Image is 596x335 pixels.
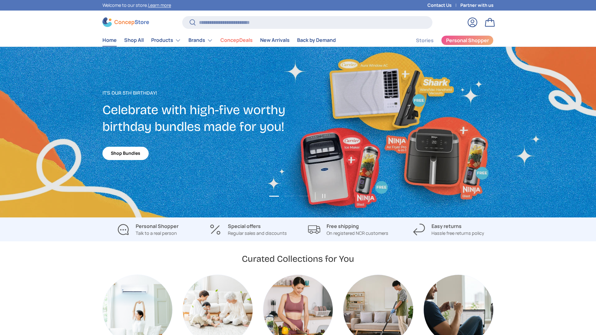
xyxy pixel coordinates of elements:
[102,147,149,160] a: Shop Bundles
[228,230,287,237] p: Regular sales and discounts
[185,34,217,47] summary: Brands
[102,89,298,97] p: It's our 5th Birthday!
[220,34,253,46] a: ConcepDeals
[431,223,462,230] strong: Easy returns
[102,102,298,135] h2: Celebrate with high-five worthy birthday bundles made for you!
[102,17,149,27] img: ConcepStore
[148,2,171,8] a: Learn more
[441,35,494,45] a: Personal Shopper
[403,222,494,237] a: Easy returns Hassle free returns policy
[401,34,494,47] nav: Secondary
[297,34,336,46] a: Back by Demand
[427,2,460,9] a: Contact Us
[446,38,489,43] span: Personal Shopper
[303,222,393,237] a: Free shipping On registered NCR customers
[124,34,144,46] a: Shop All
[203,222,293,237] a: Special offers Regular sales and discounts
[416,34,434,47] a: Stories
[327,223,359,230] strong: Free shipping
[228,223,261,230] strong: Special offers
[188,34,213,47] a: Brands
[460,2,494,9] a: Partner with us
[242,253,354,265] h2: Curated Collections for You
[327,230,388,237] p: On registered NCR customers
[102,34,117,46] a: Home
[136,230,178,237] p: Talk to a real person
[102,222,193,237] a: Personal Shopper Talk to a real person
[136,223,178,230] strong: Personal Shopper
[147,34,185,47] summary: Products
[102,2,171,9] p: Welcome to our store.
[431,230,484,237] p: Hassle free returns policy
[151,34,181,47] a: Products
[102,34,336,47] nav: Primary
[260,34,290,46] a: New Arrivals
